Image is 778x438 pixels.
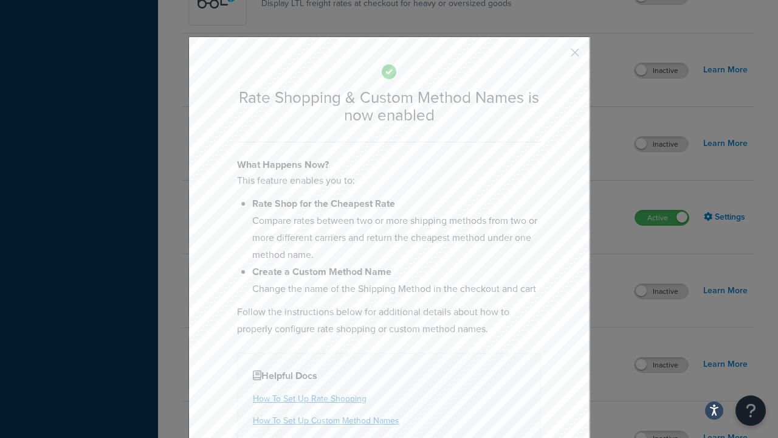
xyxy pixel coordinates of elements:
[253,369,525,383] h4: Helpful Docs
[237,304,541,338] p: Follow the instructions below for additional details about how to properly configure rate shoppin...
[237,158,541,172] h4: What Happens Now?
[252,263,541,297] li: Change the name of the Shipping Method in the checkout and cart
[237,89,541,123] h2: Rate Shopping & Custom Method Names is now enabled
[252,196,395,210] b: Rate Shop for the Cheapest Rate
[253,414,399,427] a: How To Set Up Custom Method Names
[237,172,541,189] p: This feature enables you to:
[252,265,391,279] b: Create a Custom Method Name
[253,392,367,405] a: How To Set Up Rate Shopping
[252,195,541,263] li: Compare rates between two or more shipping methods from two or more different carriers and return...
